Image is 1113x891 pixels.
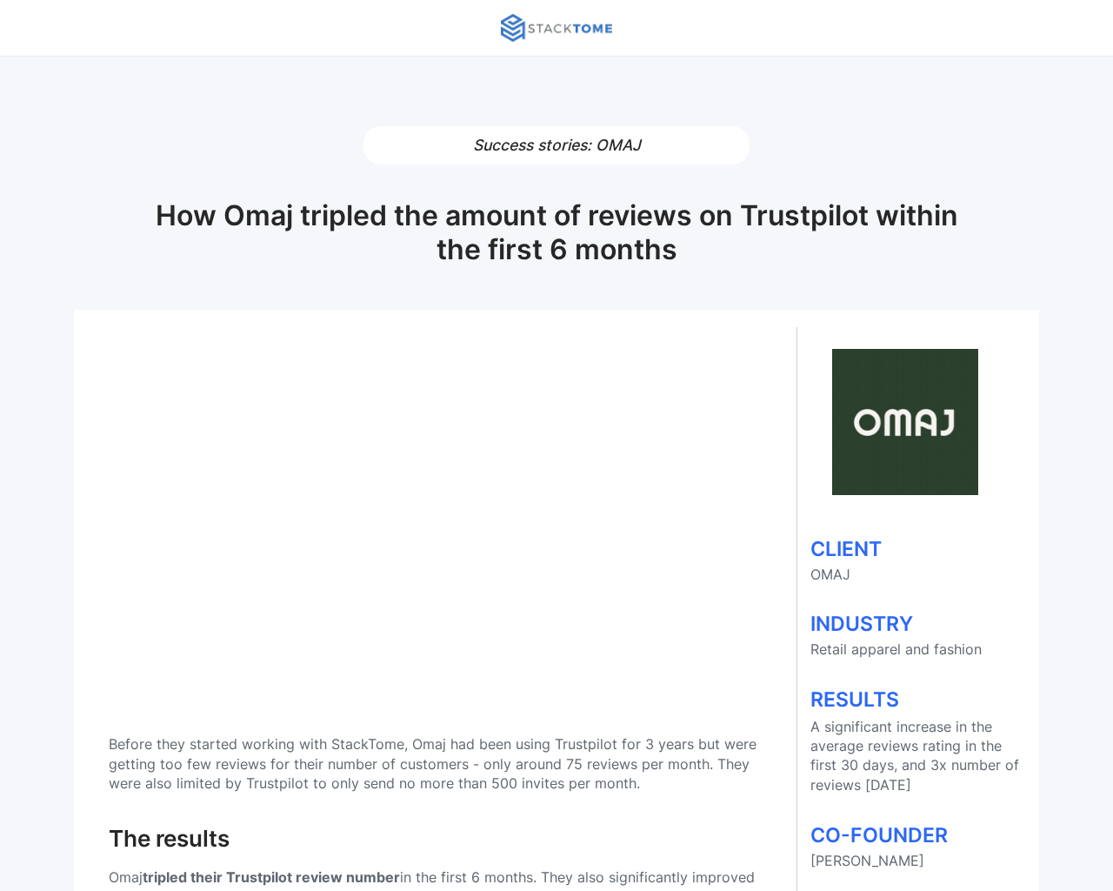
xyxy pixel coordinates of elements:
[109,327,770,700] iframe: StackTome - How Paul form Omaj doubled the amount of reviews on Trustpilot within the first 90 days
[810,689,1025,710] h1: RESULTS
[810,539,1025,559] h1: CLIENT
[109,827,770,850] h1: The results
[810,825,1025,846] h1: CO-FOUNDER
[74,199,1038,296] h1: How Omaj tripled the amount of reviews on Trustpilot within the first 6 months
[143,868,400,886] strong: tripled their Trustpilot review number
[363,126,750,165] h1: Success stories: OMAJ
[109,734,770,793] p: Before they started working with StackTome, Omaj had been using Trustpilot for 3 years but were g...
[810,853,1025,869] p: [PERSON_NAME]
[810,641,1025,658] p: Retail apparel and fashion
[810,717,1025,795] p: A significant increase in the average reviews rating in the first 30 days, and 3x number of revie...
[810,613,1025,634] h1: INDUSTRY
[832,349,978,495] img: omaj logo
[810,566,1025,583] p: OMAJ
